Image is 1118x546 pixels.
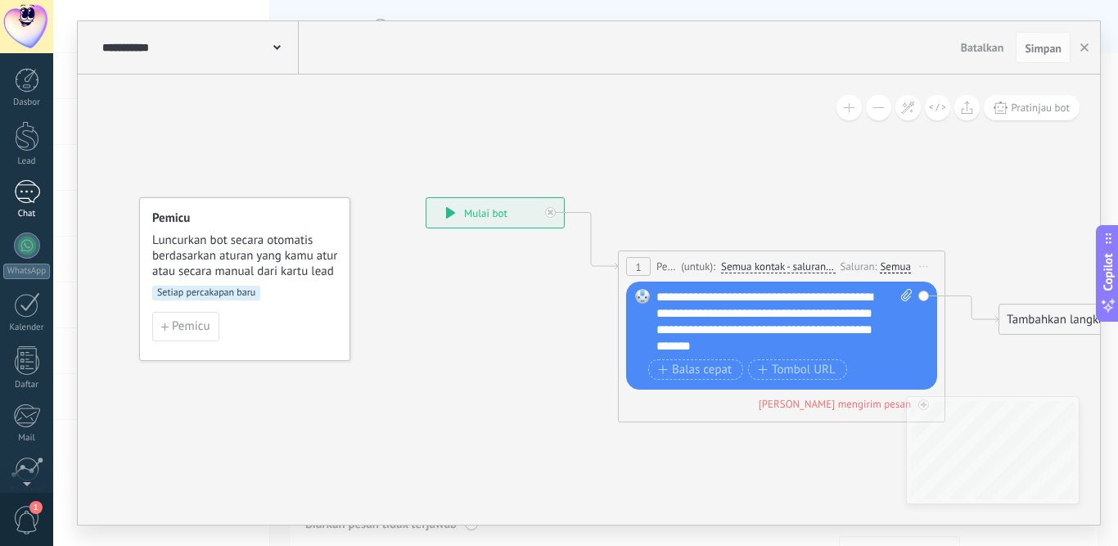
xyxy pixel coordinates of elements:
div: Chat [3,209,51,219]
h4: Pemicu [152,210,339,226]
span: Balas cepat [658,363,732,377]
div: Dasbor [3,97,51,108]
span: Batalkan [961,40,1004,55]
div: Kalender [3,323,51,333]
div: Mail [3,433,51,444]
div: Mulai bot [426,198,564,228]
div: Daftar [3,380,51,390]
span: Tombol URL [758,363,836,377]
span: Pemicu [172,321,210,332]
button: Tombol URL [748,359,847,380]
button: Batalkan [954,35,1011,60]
span: Semua kontak - saluran yang dipilih [721,260,836,273]
span: Copilot [1100,253,1116,291]
button: Pratinjau bot [984,95,1080,120]
span: Luncurkan bot secara otomatis berdasarkan aturan yang kamu atur atau secara manual dari kartu lead [152,232,339,279]
div: Semua [880,260,911,273]
span: 1 [29,501,43,514]
button: Simpan [1016,32,1071,63]
div: WhatsApp [3,264,50,279]
div: Lead [3,156,51,167]
span: Simpan [1025,43,1062,54]
div: [PERSON_NAME] mengirim pesan [759,397,911,411]
button: Balas cepat [648,359,743,380]
button: Pemicu [152,312,219,341]
span: (untuk): [681,259,715,274]
span: 1 [635,260,641,274]
span: Pratinjau bot [1012,101,1070,115]
span: Pesan [656,259,677,274]
div: Saluran: [840,259,880,274]
span: Setiap percakapan baru [152,286,260,300]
